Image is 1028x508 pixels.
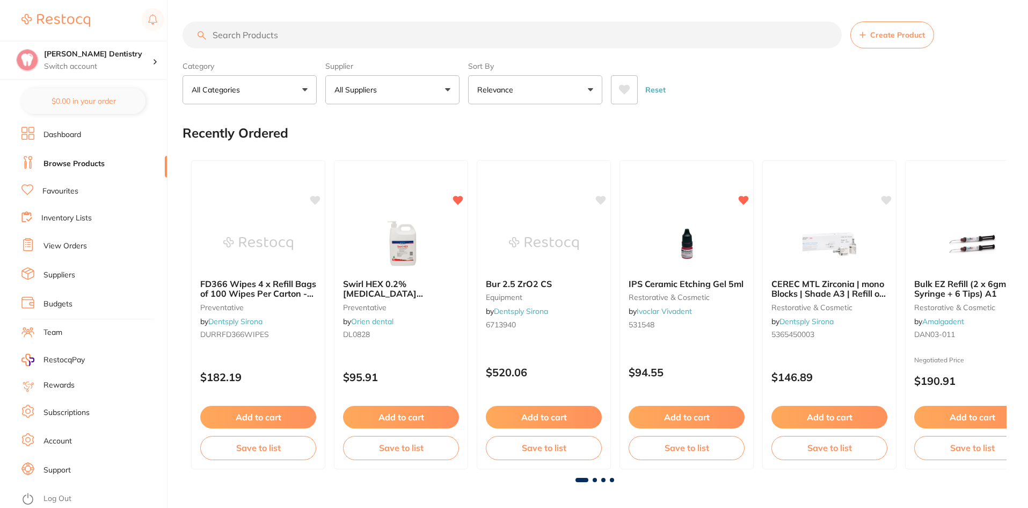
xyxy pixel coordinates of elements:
[343,371,459,383] p: $95.91
[183,22,842,48] input: Search Products
[200,303,316,312] small: preventative
[771,406,887,428] button: Add to cart
[779,317,834,326] a: Dentsply Sirona
[325,75,460,104] button: All Suppliers
[183,75,317,104] button: All Categories
[366,217,436,270] img: Swirl HEX 0.2% Chlorhexidine Mouth Rinse, 5L Pump Bottle
[794,217,864,270] img: CEREC MTL Zirconia | mono Blocks | Shade A3 | Refill of 4
[200,317,263,326] span: by
[334,84,381,95] p: All Suppliers
[629,306,692,316] span: by
[200,330,316,339] small: DURRFD366WIPES
[208,317,263,326] a: Dentsply Sirona
[43,493,71,504] a: Log Out
[486,293,602,302] small: equipment
[343,330,459,339] small: DL0828
[41,213,92,224] a: Inventory Lists
[850,22,934,48] button: Create Product
[42,186,78,197] a: Favourites
[486,320,602,329] small: 6713940
[629,293,745,302] small: restorative & cosmetic
[629,436,745,460] button: Save to list
[771,436,887,460] button: Save to list
[468,61,602,71] label: Sort By
[43,130,81,140] a: Dashboard
[486,406,602,428] button: Add to cart
[44,61,152,72] p: Switch account
[642,75,669,104] button: Reset
[771,371,887,383] p: $146.89
[343,406,459,428] button: Add to cart
[325,61,460,71] label: Supplier
[21,8,90,33] a: Restocq Logo
[771,279,887,299] b: CEREC MTL Zirconia | mono Blocks | Shade A3 | Refill of 4
[223,217,293,270] img: FD366 Wipes 4 x Refill Bags of 100 Wipes Per Carton - Wet
[21,491,164,508] button: Log Out
[200,371,316,383] p: $182.19
[771,317,834,326] span: by
[43,380,75,391] a: Rewards
[43,327,62,338] a: Team
[629,320,745,329] small: 531548
[200,406,316,428] button: Add to cart
[21,88,145,114] button: $0.00 in your order
[468,75,602,104] button: Relevance
[351,317,393,326] a: Orien dental
[637,306,692,316] a: Ivoclar Vivadent
[486,306,548,316] span: by
[43,355,85,366] span: RestocqPay
[17,49,38,71] img: Ashmore Dentistry
[43,299,72,310] a: Budgets
[192,84,244,95] p: All Categories
[200,436,316,460] button: Save to list
[343,436,459,460] button: Save to list
[43,407,90,418] a: Subscriptions
[343,303,459,312] small: preventative
[43,465,71,476] a: Support
[477,84,517,95] p: Relevance
[200,279,316,299] b: FD366 Wipes 4 x Refill Bags of 100 Wipes Per Carton - Wet
[870,31,925,39] span: Create Product
[486,279,602,289] b: Bur 2.5 ZrO2 CS
[183,126,288,141] h2: Recently Ordered
[937,217,1007,270] img: Bulk EZ Refill (2 x 6gm Syringe + 6 Tips) A1
[486,436,602,460] button: Save to list
[44,49,152,60] h4: Ashmore Dentistry
[21,14,90,27] img: Restocq Logo
[343,317,393,326] span: by
[43,241,87,252] a: View Orders
[629,279,745,289] b: IPS Ceramic Etching Gel 5ml
[629,366,745,378] p: $94.55
[21,354,34,366] img: RestocqPay
[43,159,105,169] a: Browse Products
[486,366,602,378] p: $520.06
[343,279,459,299] b: Swirl HEX 0.2% Chlorhexidine Mouth Rinse, 5L Pump Bottle
[771,330,887,339] small: 5365450003
[183,61,317,71] label: Category
[43,436,72,447] a: Account
[509,217,579,270] img: Bur 2.5 ZrO2 CS
[922,317,964,326] a: Amalgadent
[629,406,745,428] button: Add to cart
[21,354,85,366] a: RestocqPay
[494,306,548,316] a: Dentsply Sirona
[914,317,964,326] span: by
[771,303,887,312] small: restorative & cosmetic
[43,270,75,281] a: Suppliers
[652,217,721,270] img: IPS Ceramic Etching Gel 5ml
